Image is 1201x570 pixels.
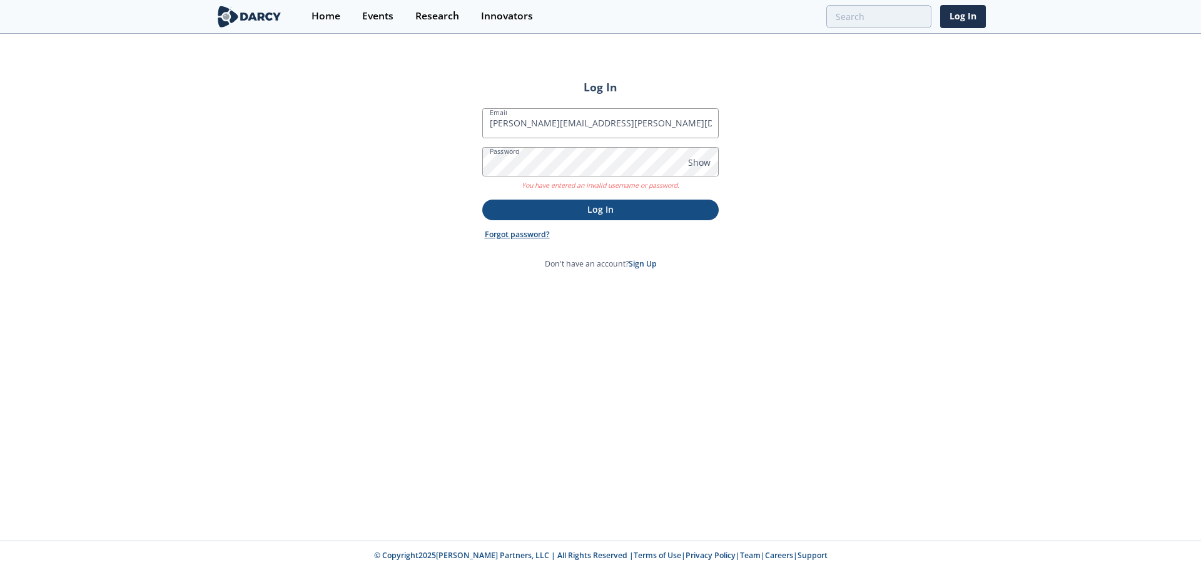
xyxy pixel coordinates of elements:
span: Show [688,156,711,169]
a: Privacy Policy [686,550,736,561]
a: Terms of Use [634,550,681,561]
div: Innovators [481,11,533,21]
h2: Log In [482,79,719,95]
div: Research [415,11,459,21]
img: logo-wide.svg [215,6,283,28]
a: Support [798,550,828,561]
a: Sign Up [629,258,657,269]
p: You have entered an invalid username or password. [482,176,719,191]
p: Log In [491,203,710,216]
a: Forgot password? [485,229,550,240]
a: Team [740,550,761,561]
label: Email [490,108,507,118]
p: Don't have an account? [545,258,657,270]
label: Password [490,146,520,156]
a: Careers [765,550,793,561]
button: Log In [482,200,719,220]
a: Log In [940,5,986,28]
input: Advanced Search [826,5,931,28]
div: Events [362,11,393,21]
div: Home [312,11,340,21]
p: © Copyright 2025 [PERSON_NAME] Partners, LLC | All Rights Reserved | | | | | [138,550,1063,561]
